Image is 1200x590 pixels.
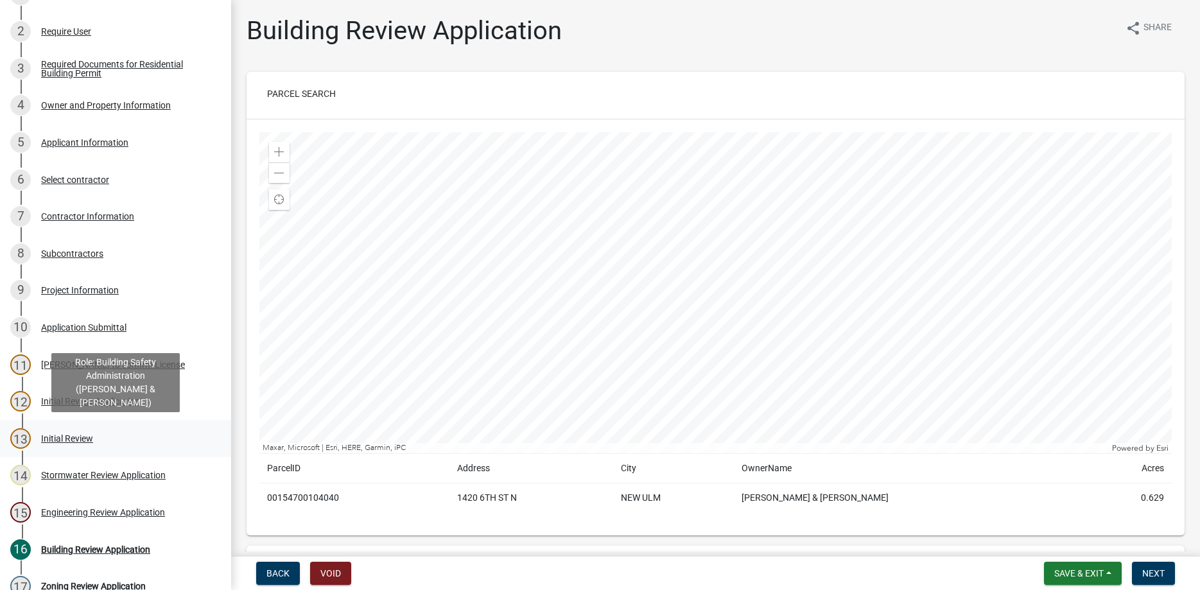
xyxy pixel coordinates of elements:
div: 2 [10,21,31,42]
div: Maxar, Microsoft | Esri, HERE, Garmin, iPC [259,443,1109,453]
td: 0.629 [1088,483,1172,513]
div: Find my location [269,189,290,210]
div: Initial Review Application [41,397,140,406]
div: Select contractor [41,175,109,184]
div: 13 [10,428,31,449]
td: OwnerName [734,454,1088,483]
div: 12 [10,391,31,412]
div: Application Submittal [41,323,126,332]
a: Esri [1156,444,1169,453]
button: Next [1132,562,1175,585]
div: Required Documents for Residential Building Permit [41,60,211,78]
div: Applicant Information [41,138,128,147]
div: Project Information [41,286,119,295]
i: share [1126,21,1141,36]
span: Back [266,568,290,578]
div: 11 [10,354,31,375]
td: 00154700104040 [259,483,449,513]
div: 4 [10,95,31,116]
span: Save & Exit [1054,568,1104,578]
td: ParcelID [259,454,449,483]
div: 15 [10,502,31,523]
div: 5 [10,132,31,153]
td: City [613,454,733,483]
button: Back [256,562,300,585]
div: Engineering Review Application [41,508,165,517]
td: Address [449,454,613,483]
div: Zoom in [269,142,290,162]
span: Next [1142,568,1165,578]
div: Require User [41,27,91,36]
div: Role: Building Safety Administration ([PERSON_NAME] & [PERSON_NAME]) [51,353,180,412]
button: Parcel search [257,82,346,105]
div: Zoom out [269,162,290,183]
div: 8 [10,243,31,264]
div: 6 [10,169,31,190]
button: shareShare [1115,15,1182,40]
div: 10 [10,317,31,338]
div: 3 [10,58,31,79]
button: Void [310,562,351,585]
td: Acres [1088,454,1172,483]
div: Contractor Information [41,212,134,221]
div: 9 [10,280,31,300]
div: Subcontractors [41,249,103,258]
td: 1420 6TH ST N [449,483,613,513]
button: Save & Exit [1044,562,1122,585]
td: NEW ULM [613,483,733,513]
div: 14 [10,465,31,485]
span: Share [1143,21,1172,36]
div: Building Review Application [41,545,150,554]
div: Powered by [1109,443,1172,453]
div: Owner and Property Information [41,101,171,110]
h1: Building Review Application [247,15,562,46]
div: [PERSON_NAME] to confirm License [41,360,185,369]
td: [PERSON_NAME] & [PERSON_NAME] [734,483,1088,513]
div: Initial Review [41,434,93,443]
div: 16 [10,539,31,560]
div: Stormwater Review Application [41,471,166,480]
div: 7 [10,206,31,227]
